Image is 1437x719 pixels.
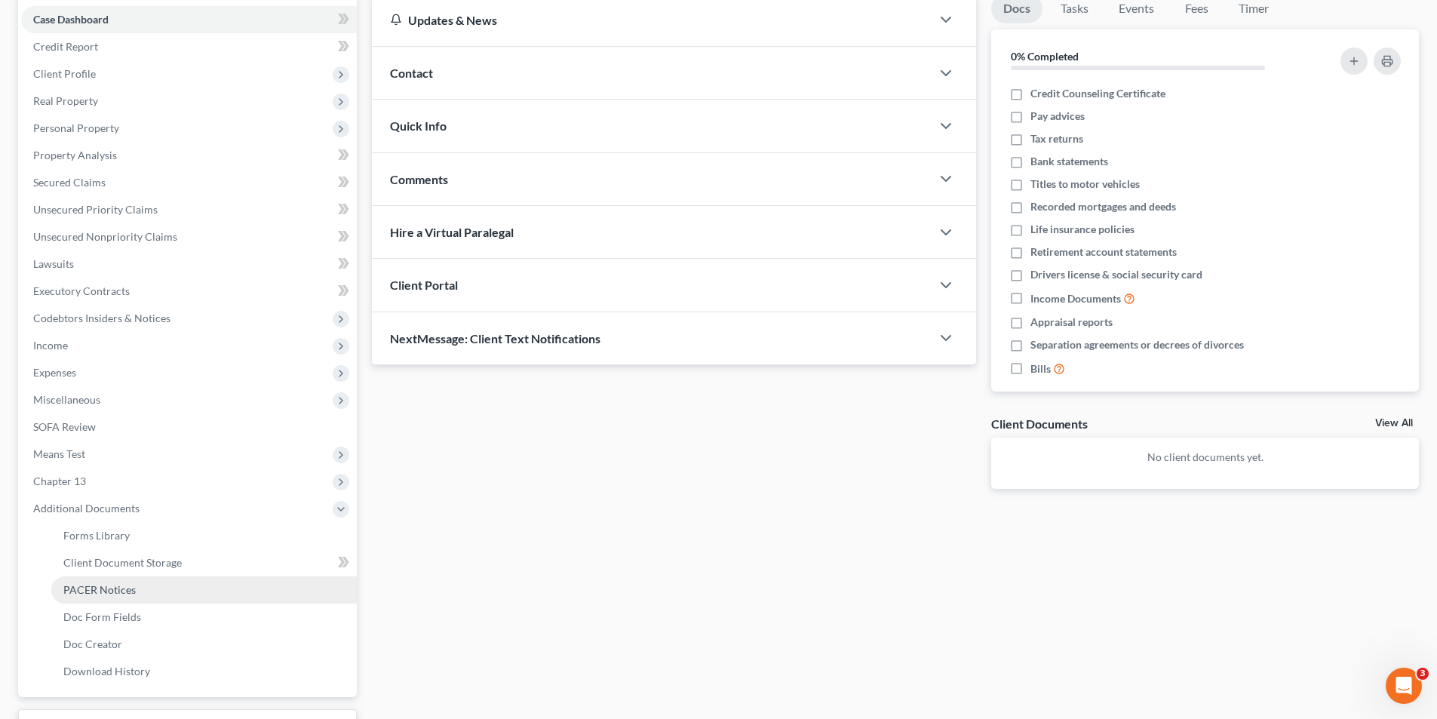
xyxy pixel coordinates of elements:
span: Unsecured Nonpriority Claims [33,230,177,243]
a: Property Analysis [21,142,357,169]
span: Miscellaneous [33,393,100,406]
a: SOFA Review [21,413,357,441]
span: Property Analysis [33,149,117,161]
span: Download History [63,665,150,678]
span: Case Dashboard [33,13,109,26]
a: PACER Notices [51,576,357,604]
a: Doc Creator [51,631,357,658]
a: Secured Claims [21,169,357,196]
span: Secured Claims [33,176,106,189]
a: View All [1375,418,1413,429]
span: Hire a Virtual Paralegal [390,225,514,239]
span: Chapter 13 [33,475,86,487]
span: Additional Documents [33,502,140,515]
a: Doc Form Fields [51,604,357,631]
span: PACER Notices [63,583,136,596]
span: Income Documents [1030,291,1121,306]
span: Credit Counseling Certificate [1030,86,1165,101]
span: Doc Creator [63,638,122,650]
span: 3 [1417,668,1429,680]
a: Case Dashboard [21,6,357,33]
span: Retirement account statements [1030,244,1177,260]
span: Drivers license & social security card [1030,267,1202,282]
span: Personal Property [33,121,119,134]
a: Forms Library [51,522,357,549]
span: Expenses [33,366,76,379]
span: Client Document Storage [63,556,182,569]
span: Pay advices [1030,109,1085,124]
iframe: Intercom live chat [1386,668,1422,704]
span: Life insurance policies [1030,222,1135,237]
span: SOFA Review [33,420,96,433]
a: Credit Report [21,33,357,60]
span: Tax returns [1030,131,1083,146]
span: Client Portal [390,278,458,292]
a: Unsecured Nonpriority Claims [21,223,357,250]
a: Lawsuits [21,250,357,278]
span: Recorded mortgages and deeds [1030,199,1176,214]
span: Lawsuits [33,257,74,270]
span: Bills [1030,361,1051,376]
a: Unsecured Priority Claims [21,196,357,223]
span: Appraisal reports [1030,315,1113,330]
span: Client Profile [33,67,96,80]
div: Client Documents [991,416,1088,432]
a: Client Document Storage [51,549,357,576]
span: Contact [390,66,433,80]
div: Updates & News [390,12,913,28]
span: Comments [390,172,448,186]
span: Credit Report [33,40,98,53]
span: NextMessage: Client Text Notifications [390,331,600,346]
span: Income [33,339,68,352]
span: Doc Form Fields [63,610,141,623]
span: Titles to motor vehicles [1030,177,1140,192]
span: Unsecured Priority Claims [33,203,158,216]
span: Codebtors Insiders & Notices [33,312,170,324]
a: Download History [51,658,357,685]
span: Real Property [33,94,98,107]
span: Bank statements [1030,154,1108,169]
span: Quick Info [390,118,447,133]
a: Executory Contracts [21,278,357,305]
p: No client documents yet. [1003,450,1407,465]
span: Means Test [33,447,85,460]
span: Forms Library [63,529,130,542]
span: Separation agreements or decrees of divorces [1030,337,1244,352]
span: Executory Contracts [33,284,130,297]
strong: 0% Completed [1011,50,1079,63]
